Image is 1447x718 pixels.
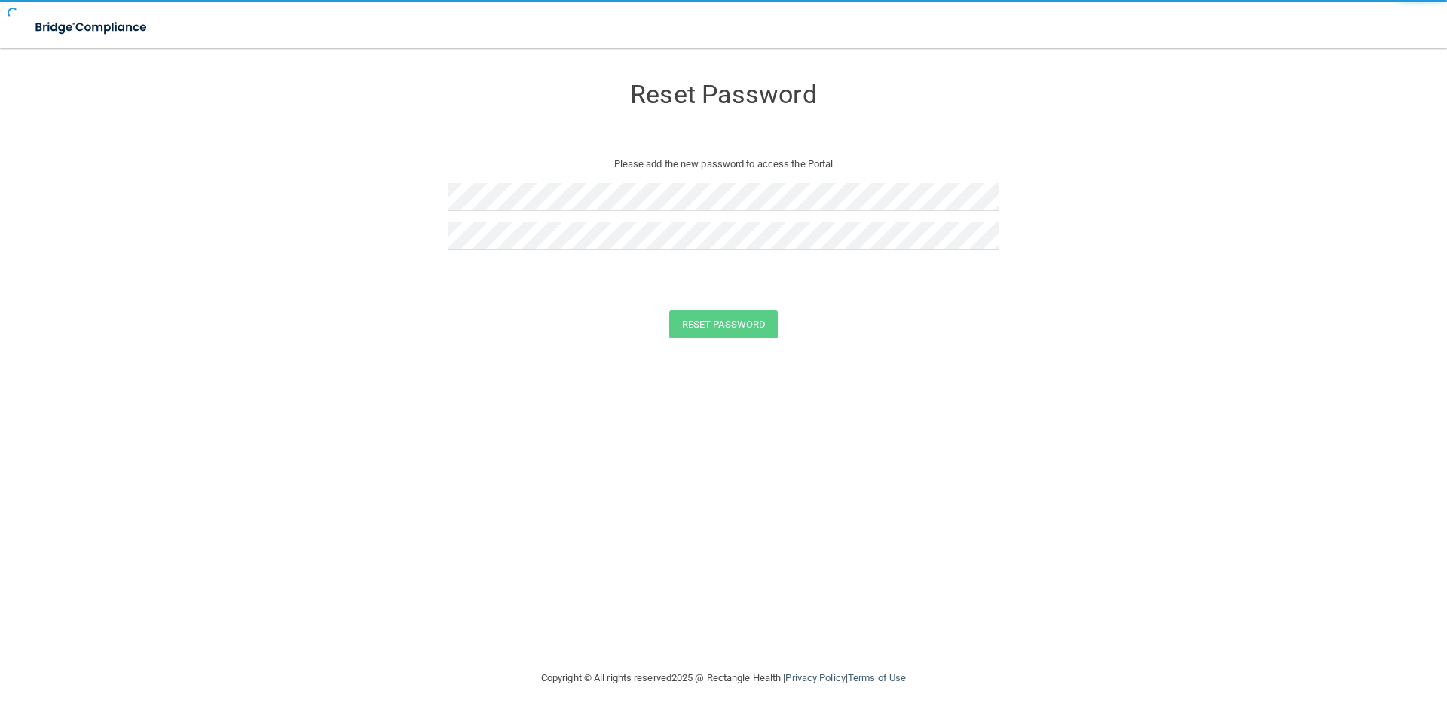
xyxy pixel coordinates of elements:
p: Please add the new password to access the Portal [460,155,987,173]
a: Privacy Policy [785,672,845,683]
a: Terms of Use [848,672,906,683]
button: Reset Password [669,310,778,338]
h3: Reset Password [448,81,999,108]
div: Copyright © All rights reserved 2025 @ Rectangle Health | | [448,654,999,702]
img: bridge_compliance_login_screen.278c3ca4.svg [23,12,161,43]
